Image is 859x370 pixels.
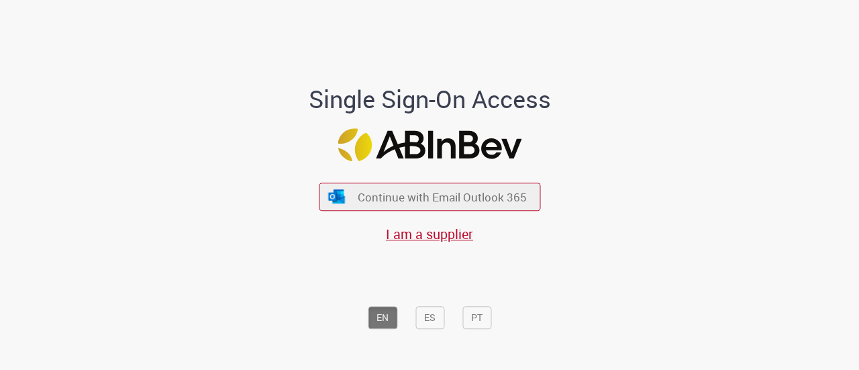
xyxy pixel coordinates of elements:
[244,86,616,113] h1: Single Sign-On Access
[319,183,540,211] button: ícone Azure/Microsoft 360 Continue with Email Outlook 365
[358,189,527,205] span: Continue with Email Outlook 365
[386,225,473,243] a: I am a supplier
[415,306,444,329] button: ES
[462,306,491,329] button: PT
[327,189,346,203] img: ícone Azure/Microsoft 360
[338,128,521,161] img: Logo ABInBev
[368,306,397,329] button: EN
